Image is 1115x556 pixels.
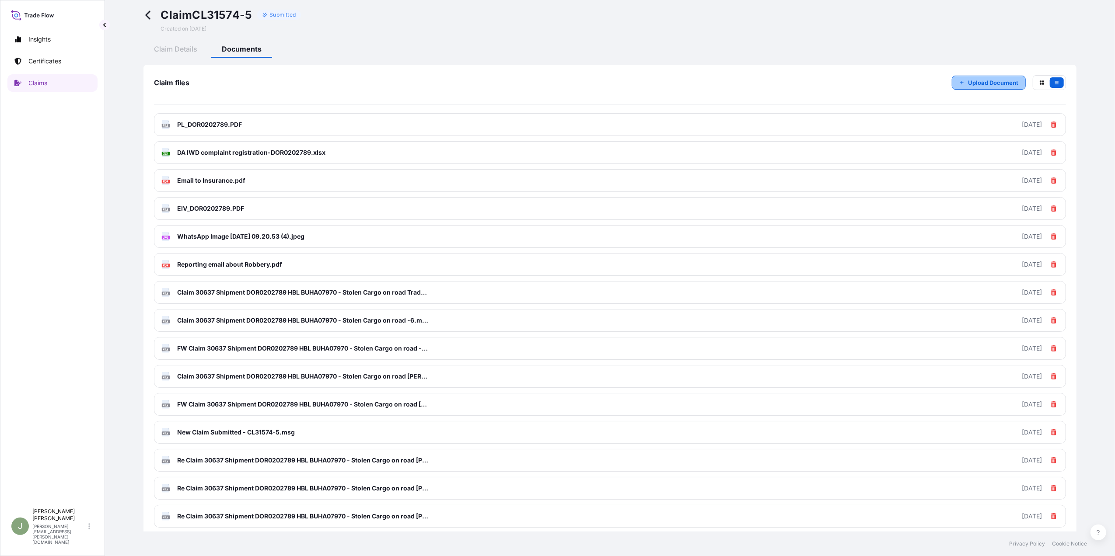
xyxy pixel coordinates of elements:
span: [DATE] [190,25,207,32]
text: FILE [163,292,169,295]
text: FILE [163,488,169,491]
div: [DATE] [1022,204,1042,213]
span: J [18,522,22,531]
a: FILEClaim 30637 Shipment DOR0202789 HBL BUHA07970 - Stolen Cargo on road -6.msg[DATE] [154,309,1066,332]
p: [PERSON_NAME][EMAIL_ADDRESS][PERSON_NAME][DOMAIN_NAME] [32,524,87,545]
p: Claims [28,79,47,87]
a: FILEFW Claim 30637 Shipment DOR0202789 HBL BUHA07970 - Stolen Cargo on road -5.msg[DATE] [154,337,1066,360]
div: [DATE] [1022,428,1042,437]
span: PL_DOR0202789.PDF [177,120,242,129]
a: PDFReporting email about Robbery.pdf[DATE] [154,253,1066,276]
span: Claim Details [154,45,197,53]
text: FILE [163,404,169,407]
div: [DATE] [1022,260,1042,269]
text: FILE [163,516,169,519]
text: FILE [163,124,169,127]
text: FILE [163,376,169,379]
text: FILE [163,432,169,435]
p: Submitted [269,11,296,18]
div: [DATE] [1022,288,1042,297]
div: [DATE] [1022,400,1042,409]
a: Certificates [7,52,98,70]
a: XLSDA IWD complaint registration-DOR0202789.xlsx[DATE] [154,141,1066,164]
a: FILERe Claim 30637 Shipment DOR0202789 HBL BUHA07970 - Stolen Cargo on road [PERSON_NAME] ref 106... [154,505,1066,528]
text: FILE [163,320,169,323]
span: Reporting email about Robbery.pdf [177,260,282,269]
span: Re Claim 30637 Shipment DOR0202789 HBL BUHA07970 - Stolen Cargo on road [PERSON_NAME] ref 1064230... [177,512,429,521]
div: [DATE] [1022,484,1042,493]
span: Created on [161,25,207,32]
text: XLS [164,152,168,155]
a: Claims [7,74,98,92]
a: FILEClaim 30637 Shipment DOR0202789 HBL BUHA07970 - Stolen Cargo on road Trade FLow reference CL3... [154,281,1066,304]
span: Documents [222,45,262,53]
span: Re Claim 30637 Shipment DOR0202789 HBL BUHA07970 - Stolen Cargo on road [PERSON_NAME] ref 1064230... [177,484,429,493]
span: Re Claim 30637 Shipment DOR0202789 HBL BUHA07970 - Stolen Cargo on road [PERSON_NAME] ref 1064230... [177,456,429,465]
div: [DATE] [1022,120,1042,129]
span: Claim files [154,78,189,87]
div: [DATE] [1022,232,1042,241]
span: FW Claim 30637 Shipment DOR0202789 HBL BUHA07970 - Stolen Cargo on road -5.msg [177,344,429,353]
span: Claim 30637 Shipment DOR0202789 HBL BUHA07970 - Stolen Cargo on road Trade FLow reference CL31574... [177,288,429,297]
a: Insights [7,31,98,48]
text: PDF [163,180,169,183]
a: Privacy Policy [1009,540,1045,547]
a: FILEClaim 30637 Shipment DOR0202789 HBL BUHA07970 - Stolen Cargo on road [PERSON_NAME] ref 106423... [154,365,1066,388]
span: Email to Insurance.pdf [177,176,245,185]
p: Insights [28,35,51,44]
p: Certificates [28,57,61,66]
div: [DATE] [1022,372,1042,381]
span: FW Claim 30637 Shipment DOR0202789 HBL BUHA07970 - Stolen Cargo on road [PERSON_NAME] 1064230 Tra... [177,400,429,409]
p: Upload Document [968,78,1018,87]
text: FILE [163,348,169,351]
span: Claim 30637 Shipment DOR0202789 HBL BUHA07970 - Stolen Cargo on road [PERSON_NAME] ref 1064230 -4... [177,372,429,381]
div: [DATE] [1022,456,1042,465]
div: [DATE] [1022,344,1042,353]
span: EIV_DOR0202789.PDF [177,204,244,213]
a: FILERe Claim 30637 Shipment DOR0202789 HBL BUHA07970 - Stolen Cargo on road [PERSON_NAME] ref 106... [154,477,1066,500]
p: [PERSON_NAME] [PERSON_NAME] [32,508,87,522]
div: [DATE] [1022,316,1042,325]
div: [DATE] [1022,512,1042,521]
a: FILEEIV_DOR0202789.PDF[DATE] [154,197,1066,220]
a: PDFEmail to Insurance.pdf[DATE] [154,169,1066,192]
span: WhatsApp Image [DATE] 09.20.53 (4).jpeg [177,232,304,241]
text: PDF [163,264,169,267]
button: Upload Document [952,76,1026,90]
span: Claim 30637 Shipment DOR0202789 HBL BUHA07970 - Stolen Cargo on road -6.msg [177,316,429,325]
text: FILE [163,208,169,211]
span: Claim CL31574-5 [161,8,252,22]
a: JPGWhatsApp Image [DATE] 09.20.53 (4).jpeg[DATE] [154,225,1066,248]
text: FILE [163,460,169,463]
a: FILEPL_DOR0202789.PDF[DATE] [154,113,1066,136]
a: FILERe Claim 30637 Shipment DOR0202789 HBL BUHA07970 - Stolen Cargo on road [PERSON_NAME] ref 106... [154,449,1066,472]
span: New Claim Submitted - CL31574-5.msg [177,428,295,437]
span: DA IWD complaint registration-DOR0202789.xlsx [177,148,325,157]
div: [DATE] [1022,148,1042,157]
div: [DATE] [1022,176,1042,185]
text: JPG [163,236,168,239]
a: FILENew Claim Submitted - CL31574-5.msg[DATE] [154,421,1066,444]
a: FILEFW Claim 30637 Shipment DOR0202789 HBL BUHA07970 - Stolen Cargo on road [PERSON_NAME] 1064230... [154,393,1066,416]
a: Cookie Notice [1052,540,1087,547]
